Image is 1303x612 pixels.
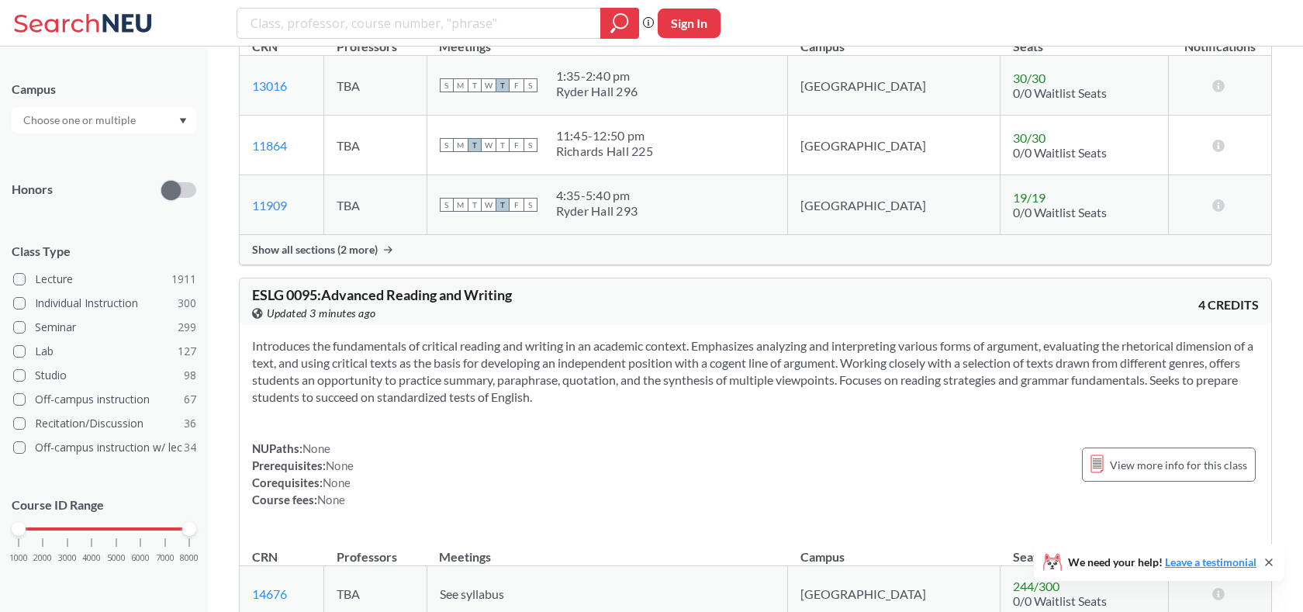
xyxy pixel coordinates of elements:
[252,586,287,601] a: 14676
[131,554,150,562] span: 6000
[454,198,468,212] span: M
[171,271,196,288] span: 1911
[1013,85,1107,100] span: 0/0 Waitlist Seats
[524,78,537,92] span: S
[510,198,524,212] span: F
[252,548,278,565] div: CRN
[440,586,504,601] span: See syllabus
[556,203,638,219] div: Ryder Hall 293
[12,107,196,133] div: Dropdown arrow
[556,188,638,203] div: 4:35 - 5:40 pm
[510,78,524,92] span: F
[12,496,196,514] p: Course ID Range
[524,138,537,152] span: S
[1165,555,1256,569] a: Leave a testimonial
[323,475,351,489] span: None
[184,391,196,408] span: 67
[454,78,468,92] span: M
[240,235,1271,265] div: Show all sections (2 more)
[496,78,510,92] span: T
[252,138,287,153] a: 11864
[12,181,53,199] p: Honors
[184,367,196,384] span: 98
[252,337,1259,406] section: Introduces the fundamentals of critical reading and writing in an academic context. Emphasizes an...
[556,128,653,143] div: 11:45 - 12:50 pm
[788,533,1001,566] th: Campus
[600,8,639,39] div: magnifying glass
[302,441,330,455] span: None
[13,365,196,386] label: Studio
[788,175,1001,235] td: [GEOGRAPHIC_DATA]
[12,81,196,98] div: Campus
[1110,455,1247,475] span: View more info for this class
[524,198,537,212] span: S
[440,78,454,92] span: S
[1013,593,1107,608] span: 0/0 Waitlist Seats
[1013,71,1046,85] span: 30 / 30
[156,554,175,562] span: 7000
[556,84,638,99] div: Ryder Hall 296
[317,493,345,507] span: None
[178,295,196,312] span: 300
[1168,533,1271,566] th: Notifications
[16,111,146,130] input: Choose one or multiple
[482,78,496,92] span: W
[13,293,196,313] label: Individual Instruction
[556,68,638,84] div: 1:35 - 2:40 pm
[13,269,196,289] label: Lecture
[1013,205,1107,220] span: 0/0 Waitlist Seats
[252,286,512,303] span: ESLG 0095 : Advanced Reading and Writing
[178,319,196,336] span: 299
[1013,579,1059,593] span: 244 / 300
[556,143,653,159] div: Richards Hall 225
[107,554,126,562] span: 5000
[610,12,629,34] svg: magnifying glass
[13,389,196,410] label: Off-campus instruction
[12,243,196,260] span: Class Type
[252,198,287,213] a: 11909
[496,198,510,212] span: T
[178,343,196,360] span: 127
[788,56,1001,116] td: [GEOGRAPHIC_DATA]
[9,554,28,562] span: 1000
[184,439,196,456] span: 34
[427,533,788,566] th: Meetings
[658,9,721,38] button: Sign In
[324,533,427,566] th: Professors
[252,440,354,508] div: NUPaths: Prerequisites: Corequisites: Course fees:
[468,78,482,92] span: T
[324,175,427,235] td: TBA
[13,437,196,458] label: Off-campus instruction w/ lec
[252,78,287,93] a: 13016
[1001,533,1168,566] th: Seats
[496,138,510,152] span: T
[1013,145,1107,160] span: 0/0 Waitlist Seats
[440,138,454,152] span: S
[454,138,468,152] span: M
[180,554,199,562] span: 8000
[33,554,52,562] span: 2000
[510,138,524,152] span: F
[267,305,376,322] span: Updated 3 minutes ago
[1068,557,1256,568] span: We need your help!
[468,198,482,212] span: T
[326,458,354,472] span: None
[13,413,196,434] label: Recitation/Discussion
[440,198,454,212] span: S
[13,341,196,361] label: Lab
[1013,130,1046,145] span: 30 / 30
[788,116,1001,175] td: [GEOGRAPHIC_DATA]
[249,10,589,36] input: Class, professor, course number, "phrase"
[1198,296,1259,313] span: 4 CREDITS
[1013,190,1046,205] span: 19 / 19
[13,317,196,337] label: Seminar
[324,116,427,175] td: TBA
[468,138,482,152] span: T
[482,198,496,212] span: W
[482,138,496,152] span: W
[252,38,278,55] div: CRN
[252,243,378,257] span: Show all sections (2 more)
[179,118,187,124] svg: Dropdown arrow
[184,415,196,432] span: 36
[58,554,77,562] span: 3000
